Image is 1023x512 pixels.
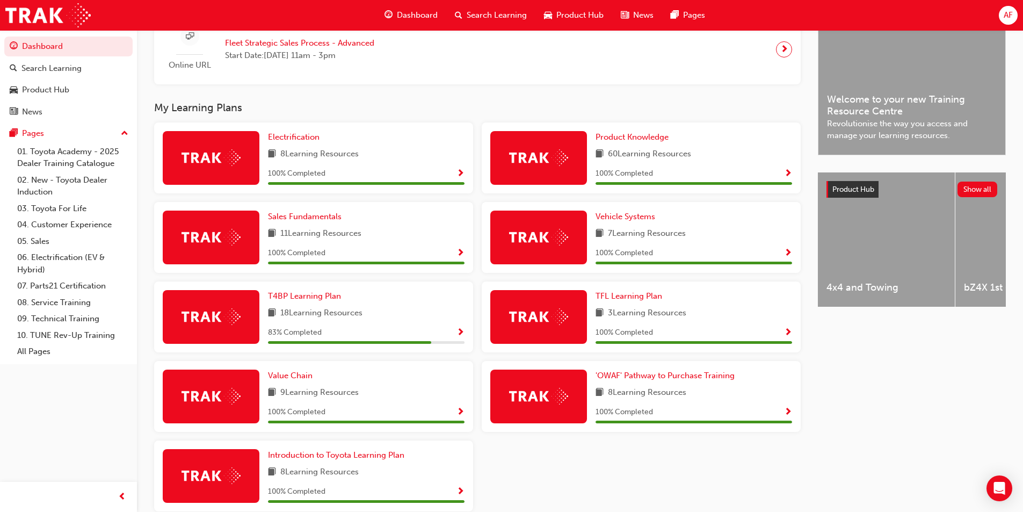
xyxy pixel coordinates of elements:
span: book-icon [268,307,276,320]
a: TFL Learning Plan [596,290,666,302]
img: Trak [182,308,241,325]
div: Open Intercom Messenger [986,475,1012,501]
a: guage-iconDashboard [376,4,446,26]
span: 100 % Completed [268,168,325,180]
a: news-iconNews [612,4,662,26]
a: 07. Parts21 Certification [13,278,133,294]
span: Online URL [163,59,216,71]
span: Show Progress [784,328,792,338]
h3: My Learning Plans [154,102,801,114]
a: Value Chain [268,370,317,382]
button: Show Progress [456,247,465,260]
span: 100 % Completed [268,486,325,498]
a: 06. Electrification (EV & Hybrid) [13,249,133,278]
span: AF [1004,9,1013,21]
a: Sales Fundamentals [268,211,346,223]
span: 8 Learning Resources [280,466,359,479]
div: Pages [22,127,44,140]
a: Electrification [268,131,324,143]
span: 60 Learning Resources [608,148,691,161]
span: Show Progress [456,487,465,497]
a: pages-iconPages [662,4,714,26]
span: guage-icon [384,9,393,22]
span: prev-icon [118,491,126,504]
span: Start Date: [DATE] 11am - 3pm [225,49,374,62]
div: News [22,106,42,118]
a: 02. New - Toyota Dealer Induction [13,172,133,200]
span: book-icon [596,307,604,320]
button: Show Progress [784,406,792,419]
button: Show Progress [784,167,792,181]
button: Show all [957,182,998,197]
span: Electrification [268,132,320,142]
span: 100 % Completed [596,168,653,180]
a: Dashboard [4,37,133,56]
span: Product Hub [832,185,874,194]
a: 10. TUNE Rev-Up Training [13,327,133,344]
button: Pages [4,124,133,143]
span: sessionType_ONLINE_URL-icon [186,30,194,44]
span: Show Progress [784,408,792,417]
span: 100 % Completed [596,327,653,339]
img: Trak [509,388,568,405]
button: Show Progress [456,326,465,340]
a: All Pages [13,343,133,360]
a: Vehicle Systems [596,211,659,223]
span: car-icon [10,85,18,95]
span: search-icon [10,64,17,74]
img: Trak [182,149,241,166]
button: AF [999,6,1018,25]
span: 83 % Completed [268,327,322,339]
a: Product Knowledge [596,131,673,143]
a: News [4,102,133,122]
span: 100 % Completed [596,406,653,419]
span: Welcome to your new Training Resource Centre [827,93,997,118]
span: Show Progress [456,328,465,338]
span: 4x4 and Towing [826,282,946,294]
button: Show Progress [456,167,465,181]
span: News [633,9,654,21]
span: news-icon [621,9,629,22]
span: Fleet Strategic Sales Process - Advanced [225,37,374,49]
span: book-icon [596,386,604,400]
a: Product Hub [4,80,133,100]
span: Show Progress [456,169,465,179]
span: 9 Learning Resources [280,386,359,400]
img: Trak [5,3,91,27]
a: 4x4 and Towing [818,172,955,307]
a: 04. Customer Experience [13,217,133,233]
button: Show Progress [784,326,792,340]
a: Search Learning [4,59,133,78]
span: 3 Learning Resources [608,307,686,320]
img: Trak [182,467,241,484]
a: Product HubShow all [826,181,997,198]
span: Vehicle Systems [596,212,655,221]
div: Search Learning [21,62,82,75]
span: 100 % Completed [268,247,325,259]
span: guage-icon [10,42,18,52]
span: news-icon [10,107,18,117]
span: 100 % Completed [268,406,325,419]
span: Value Chain [268,371,313,380]
a: search-iconSearch Learning [446,4,535,26]
span: Sales Fundamentals [268,212,342,221]
a: 'OWAF' Pathway to Purchase Training [596,370,739,382]
span: search-icon [455,9,462,22]
span: 11 Learning Resources [280,227,361,241]
button: Show Progress [456,406,465,419]
span: up-icon [121,127,128,141]
span: 18 Learning Resources [280,307,362,320]
button: Show Progress [784,247,792,260]
span: TFL Learning Plan [596,291,662,301]
span: Product Hub [556,9,604,21]
span: book-icon [268,466,276,479]
span: 8 Learning Resources [608,386,686,400]
span: book-icon [268,148,276,161]
span: Show Progress [456,408,465,417]
a: 03. Toyota For Life [13,200,133,217]
span: 7 Learning Resources [608,227,686,241]
a: 05. Sales [13,233,133,250]
span: Show Progress [784,249,792,258]
span: pages-icon [671,9,679,22]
